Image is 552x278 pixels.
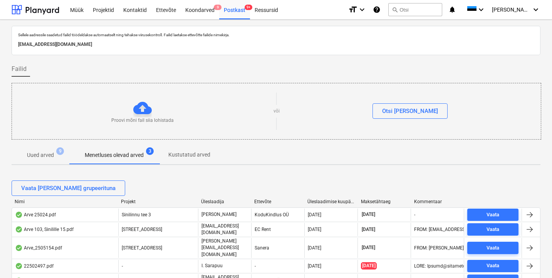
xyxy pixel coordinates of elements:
[467,223,518,236] button: Vaata
[307,199,354,204] div: Üleslaadimise kuupäev
[372,103,448,119] button: Otsi [PERSON_NAME]
[122,212,151,217] span: Sinilinnu tee 3
[201,199,248,204] div: Üleslaadija
[414,199,461,204] div: Kommentaar
[15,263,54,269] div: 22502497.pdf
[467,242,518,254] button: Vaata
[273,108,280,115] p: või
[214,5,221,10] span: 9
[27,151,54,159] p: Uued arved
[251,238,304,258] div: Sanera
[85,151,144,159] p: Menetluses olevad arved
[15,245,62,251] div: Arve_2505154.pdf
[251,209,304,221] div: KoduKindlus OÜ
[308,245,321,251] div: [DATE]
[245,5,252,10] span: 9+
[15,226,74,233] div: Arve 103, Sinilille 15.pdf
[15,245,23,251] div: Andmed failist loetud
[251,260,304,272] div: -
[361,226,376,233] span: [DATE]
[111,117,174,124] p: Proovi mõni fail siia lohistada
[18,40,534,49] p: [EMAIL_ADDRESS][DOMAIN_NAME]
[18,32,534,37] p: Sellele aadressile saadetud failid töödeldakse automaatselt ning tehakse viirusekontroll. Failid ...
[121,199,195,204] div: Projekt
[56,147,64,155] span: 9
[308,263,321,269] div: [DATE]
[361,262,377,270] span: [DATE]
[201,238,248,258] p: [PERSON_NAME][EMAIL_ADDRESS][DOMAIN_NAME]
[12,64,27,74] span: Failid
[21,183,116,193] div: Vaata [PERSON_NAME] grupeerituna
[414,212,415,217] div: -
[15,199,115,204] div: Nimi
[382,106,438,116] div: Otsi [PERSON_NAME]
[251,223,304,236] div: EC Rent
[168,151,210,159] p: Kustutatud arved
[487,211,499,219] div: Vaata
[308,227,321,232] div: [DATE]
[201,223,248,236] p: [EMAIL_ADDRESS][DOMAIN_NAME]
[361,199,408,204] div: Maksetähtaeg
[487,225,499,234] div: Vaata
[308,212,321,217] div: [DATE]
[15,212,56,218] div: Arve 25024.pdf
[15,263,23,269] div: Andmed failist loetud
[201,211,237,218] p: [PERSON_NAME]
[254,199,301,204] div: Ettevõte
[15,212,23,218] div: Andmed failist loetud
[467,260,518,272] button: Vaata
[146,147,154,155] span: 3
[15,226,23,233] div: Andmed failist loetud
[467,209,518,221] button: Vaata
[487,261,499,270] div: Vaata
[487,244,499,253] div: Vaata
[122,245,162,251] span: Matso tee 9
[361,244,376,251] span: [DATE]
[361,211,376,218] span: [DATE]
[12,83,541,140] div: Proovi mõni fail siia lohistadavõiOtsi [PERSON_NAME]
[201,263,223,269] p: I. Sarapuu
[122,227,162,232] span: Sinilille tee 12
[122,263,123,269] span: -
[12,180,125,196] button: Vaata [PERSON_NAME] grupeerituna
